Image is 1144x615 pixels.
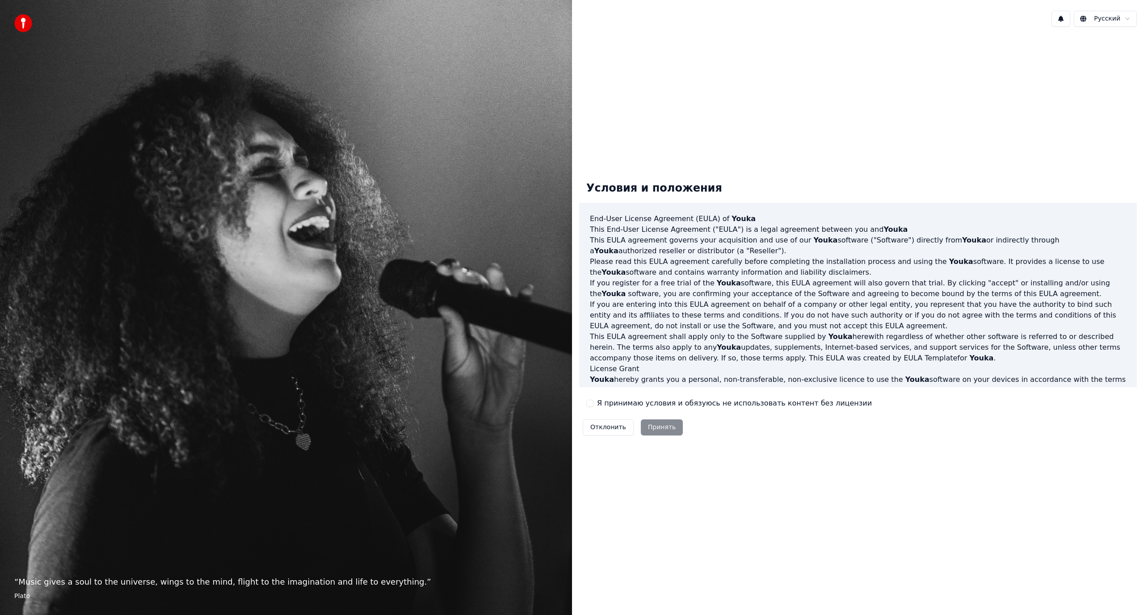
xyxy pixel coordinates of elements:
p: If you are entering into this EULA agreement on behalf of a company or other legal entity, you re... [590,299,1126,331]
span: Youka [883,225,908,234]
span: Youka [590,375,614,384]
span: Youka [717,279,741,287]
button: Отклонить [583,419,634,435]
img: youka [14,14,32,32]
footer: Plato [14,592,558,601]
div: Условия и положения [579,174,729,203]
h3: License Grant [590,364,1126,374]
span: Youka [969,354,993,362]
span: Youka [717,343,741,351]
label: Я принимаю условия и обязуюсь не использовать контент без лицензии [597,398,872,409]
p: If you register for a free trial of the software, this EULA agreement will also govern that trial... [590,278,1126,299]
span: Youka [732,214,756,223]
p: hereby grants you a personal, non-transferable, non-exclusive licence to use the software on your... [590,374,1126,396]
a: EULA Template [904,354,957,362]
p: This EULA agreement governs your acquisition and use of our software ("Software") directly from o... [590,235,1126,256]
p: Please read this EULA agreement carefully before completing the installation process and using th... [590,256,1126,278]
span: Youka [829,332,853,341]
span: Youka [601,289,626,298]
span: Youka [949,257,973,266]
p: “ Music gives a soul to the universe, wings to the mind, flight to the imagination and life to ev... [14,576,558,588]
p: This EULA agreement shall apply only to the Software supplied by herewith regardless of whether o... [590,331,1126,364]
span: Youka [962,236,986,244]
h3: End-User License Agreement (EULA) of [590,213,1126,224]
span: Youka [905,375,929,384]
span: Youka [594,247,618,255]
span: Youka [813,236,837,244]
p: This End-User License Agreement ("EULA") is a legal agreement between you and [590,224,1126,235]
span: Youka [601,268,626,276]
